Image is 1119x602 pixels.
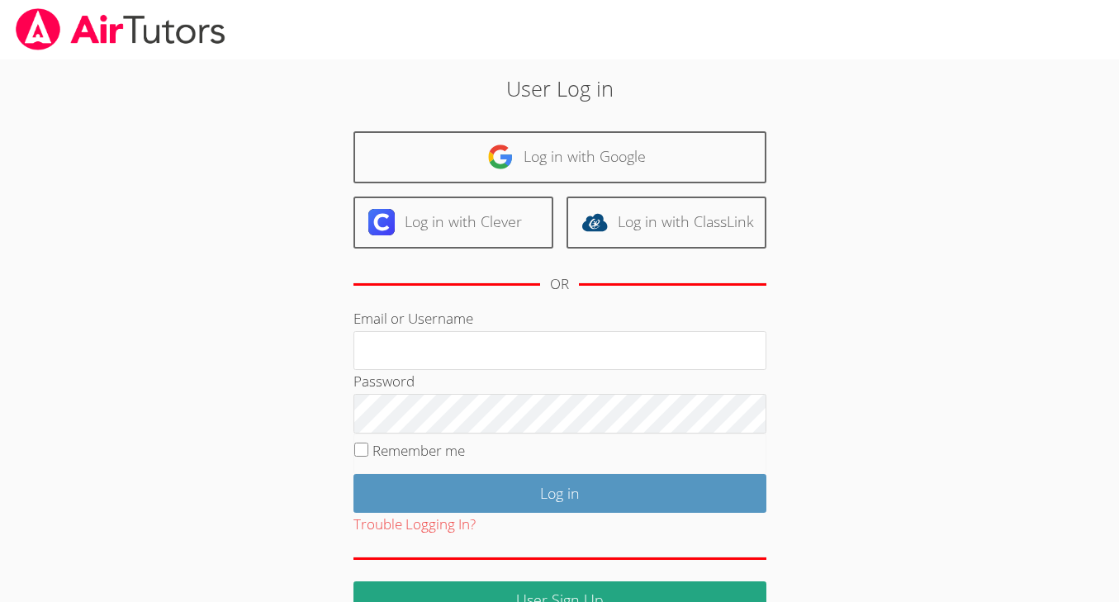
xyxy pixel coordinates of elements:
[258,73,862,104] h2: User Log in
[353,131,766,183] a: Log in with Google
[14,8,227,50] img: airtutors_banner-c4298cdbf04f3fff15de1276eac7730deb9818008684d7c2e4769d2f7ddbe033.png
[353,309,473,328] label: Email or Username
[372,441,465,460] label: Remember me
[567,197,766,249] a: Log in with ClassLink
[353,513,476,537] button: Trouble Logging In?
[550,273,569,296] div: OR
[353,197,553,249] a: Log in with Clever
[368,209,395,235] img: clever-logo-6eab21bc6e7a338710f1a6ff85c0baf02591cd810cc4098c63d3a4b26e2feb20.svg
[353,474,766,513] input: Log in
[581,209,608,235] img: classlink-logo-d6bb404cc1216ec64c9a2012d9dc4662098be43eaf13dc465df04b49fa7ab582.svg
[353,372,415,391] label: Password
[487,144,514,170] img: google-logo-50288ca7cdecda66e5e0955fdab243c47b7ad437acaf1139b6f446037453330a.svg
